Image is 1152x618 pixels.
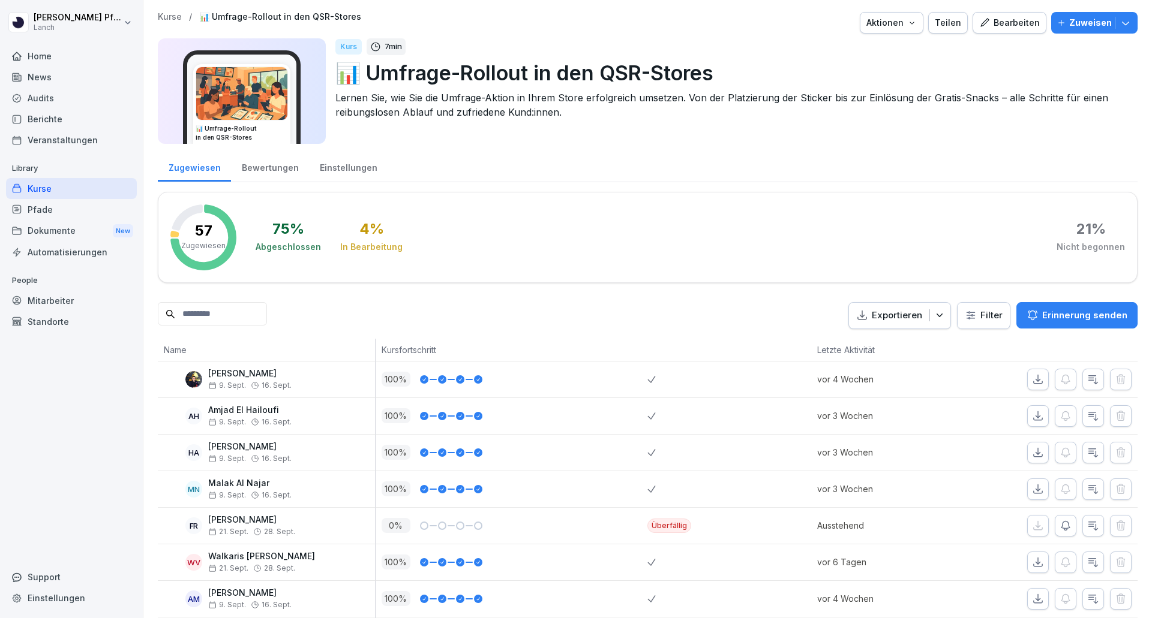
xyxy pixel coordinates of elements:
[382,591,410,606] p: 100 %
[1051,12,1138,34] button: Zuweisen
[264,564,295,572] span: 28. Sept.
[208,564,248,572] span: 21. Sept.
[935,16,961,29] div: Teilen
[1016,302,1138,328] button: Erinnerung senden
[979,16,1040,29] div: Bearbeiten
[817,483,947,495] p: vor 3 Wochen
[973,12,1046,34] button: Bearbeiten
[817,556,947,568] p: vor 6 Tagen
[185,408,202,424] div: AH
[6,46,137,67] a: Home
[6,220,137,242] a: DokumenteNew
[817,446,947,459] p: vor 3 Wochen
[6,129,137,150] a: Veranstaltungen
[382,445,410,460] p: 100 %
[817,373,947,385] p: vor 4 Wochen
[185,481,202,498] div: MN
[335,39,362,55] div: Kurs
[385,41,402,53] p: 7 min
[256,241,321,253] div: Abgeschlossen
[262,601,292,609] span: 16. Sept.
[1057,241,1125,253] div: Nicht begonnen
[199,12,361,22] a: 📊 Umfrage-Rollout in den QSR-Stores
[817,343,941,356] p: Letzte Aktivität
[382,408,410,423] p: 100 %
[208,369,292,379] p: [PERSON_NAME]
[382,372,410,387] p: 100 %
[340,241,403,253] div: In Bearbeitung
[34,13,121,23] p: [PERSON_NAME] Pfuhl
[262,381,292,390] span: 16. Sept.
[6,566,137,587] div: Support
[6,67,137,88] a: News
[231,151,309,182] a: Bewertungen
[1042,309,1127,322] p: Erinnerung senden
[164,343,369,356] p: Name
[181,240,226,251] p: Zugewiesen
[208,515,295,525] p: [PERSON_NAME]
[208,405,292,415] p: Amjad El Hailoufi
[872,309,922,322] p: Exportieren
[208,601,246,609] span: 9. Sept.
[272,222,304,236] div: 75 %
[158,151,231,182] a: Zugewiesen
[208,454,246,463] span: 9. Sept.
[208,442,292,452] p: [PERSON_NAME]
[195,224,212,238] p: 57
[928,12,968,34] button: Teilen
[264,527,295,536] span: 28. Sept.
[208,418,246,426] span: 9. Sept.
[208,588,292,598] p: [PERSON_NAME]
[309,151,388,182] a: Einstellungen
[382,554,410,569] p: 100 %
[860,12,923,34] button: Aktionen
[6,199,137,220] div: Pfade
[185,590,202,607] div: AM
[817,519,947,532] p: Ausstehend
[185,517,202,534] div: FR
[958,303,1010,328] button: Filter
[382,481,410,496] p: 100 %
[34,23,121,32] p: Lanch
[196,124,288,142] h3: 📊 Umfrage-Rollout in den QSR-Stores
[6,290,137,311] a: Mitarbeiter
[817,592,947,605] p: vor 4 Wochen
[382,343,642,356] p: Kursfortschritt
[359,222,384,236] div: 4 %
[262,454,292,463] span: 16. Sept.
[6,159,137,178] p: Library
[335,91,1128,119] p: Lernen Sie, wie Sie die Umfrage-Aktion in Ihrem Store erfolgreich umsetzen. Von der Platzierung d...
[6,587,137,608] a: Einstellungen
[335,58,1128,88] p: 📊 Umfrage-Rollout in den QSR-Stores
[6,88,137,108] a: Audits
[6,178,137,199] a: Kurse
[208,478,292,489] p: Malak Al Najar
[189,12,192,22] p: /
[817,409,947,422] p: vor 3 Wochen
[6,220,137,242] div: Dokumente
[6,108,137,129] a: Berichte
[6,242,137,263] a: Automatisierungen
[866,16,917,29] div: Aktionen
[262,418,292,426] span: 16. Sept.
[208,381,246,390] span: 9. Sept.
[113,224,133,238] div: New
[6,311,137,332] a: Standorte
[158,12,182,22] a: Kurse
[647,518,691,533] div: Überfällig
